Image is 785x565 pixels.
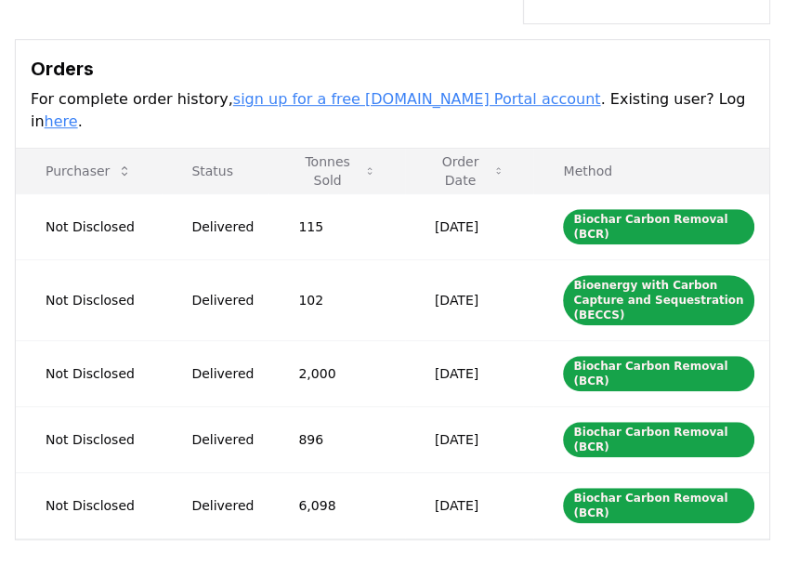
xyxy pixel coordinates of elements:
[31,152,147,190] button: Purchaser
[268,406,404,472] td: 896
[283,152,389,190] button: Tonnes Sold
[191,217,254,236] div: Delivered
[405,259,534,340] td: [DATE]
[405,340,534,406] td: [DATE]
[268,472,404,538] td: 6,098
[45,112,78,130] a: here
[563,422,754,457] div: Biochar Carbon Removal (BCR)
[31,55,754,83] h3: Orders
[191,291,254,309] div: Delivered
[16,259,162,340] td: Not Disclosed
[16,472,162,538] td: Not Disclosed
[191,364,254,383] div: Delivered
[191,430,254,449] div: Delivered
[548,162,754,180] p: Method
[191,496,254,515] div: Delivered
[16,340,162,406] td: Not Disclosed
[563,275,754,325] div: Bioenergy with Carbon Capture and Sequestration (BECCS)
[405,472,534,538] td: [DATE]
[420,152,519,190] button: Order Date
[563,488,754,523] div: Biochar Carbon Removal (BCR)
[563,356,754,391] div: Biochar Carbon Removal (BCR)
[405,193,534,259] td: [DATE]
[268,259,404,340] td: 102
[233,90,601,108] a: sign up for a free [DOMAIN_NAME] Portal account
[405,406,534,472] td: [DATE]
[268,340,404,406] td: 2,000
[268,193,404,259] td: 115
[16,193,162,259] td: Not Disclosed
[563,209,754,244] div: Biochar Carbon Removal (BCR)
[31,88,754,133] p: For complete order history, . Existing user? Log in .
[177,162,254,180] p: Status
[16,406,162,472] td: Not Disclosed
